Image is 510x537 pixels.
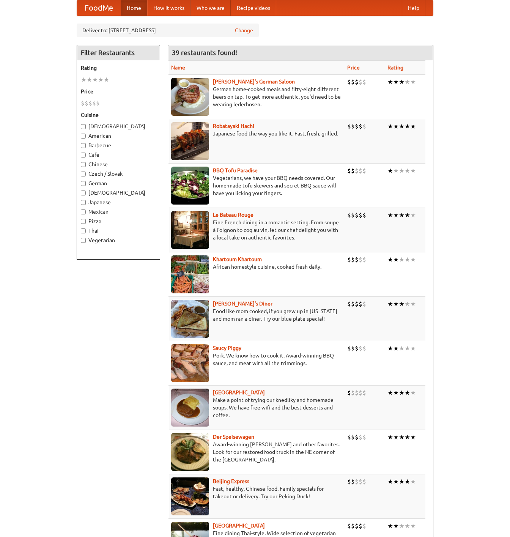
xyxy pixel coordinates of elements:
b: Beijing Express [213,478,249,484]
p: Fine French dining in a romantic setting. From soupe à l'oignon to coq au vin, let our chef delig... [171,219,341,241]
label: Pizza [81,217,156,225]
li: $ [359,122,362,131]
li: ★ [399,78,405,86]
li: $ [347,433,351,441]
p: Award-winning [PERSON_NAME] and other favorites. Look for our restored food truck in the NE corne... [171,441,341,463]
li: ★ [410,122,416,131]
li: $ [347,344,351,353]
h5: Cuisine [81,111,156,119]
input: Pizza [81,219,86,224]
li: ★ [81,76,87,84]
a: Home [121,0,147,16]
img: bateaurouge.jpg [171,211,209,249]
li: $ [362,122,366,131]
b: Robatayaki Hachi [213,123,254,129]
label: Chinese [81,161,156,168]
li: ★ [405,389,410,397]
li: $ [359,167,362,175]
input: [DEMOGRAPHIC_DATA] [81,124,86,129]
li: $ [347,78,351,86]
li: ★ [399,344,405,353]
li: ★ [405,522,410,530]
li: ★ [405,300,410,308]
li: $ [362,211,366,219]
li: ★ [387,433,393,441]
a: Change [235,27,253,34]
li: $ [355,78,359,86]
img: sallys.jpg [171,300,209,338]
a: Help [402,0,425,16]
li: $ [347,300,351,308]
li: $ [355,211,359,219]
li: $ [359,433,362,441]
a: [GEOGRAPHIC_DATA] [213,523,265,529]
a: How it works [147,0,190,16]
li: ★ [405,255,410,264]
a: FoodMe [77,0,121,16]
li: ★ [405,211,410,219]
li: ★ [393,300,399,308]
li: ★ [98,76,104,84]
li: ★ [399,477,405,486]
label: [DEMOGRAPHIC_DATA] [81,189,156,197]
input: Barbecue [81,143,86,148]
li: $ [351,78,355,86]
li: ★ [399,122,405,131]
li: ★ [405,433,410,441]
label: German [81,180,156,187]
li: $ [355,300,359,308]
li: ★ [387,389,393,397]
li: $ [359,522,362,530]
a: Der Speisewagen [213,434,254,440]
li: ★ [405,477,410,486]
li: ★ [393,78,399,86]
li: ★ [399,433,405,441]
p: African homestyle cuisine, cooked fresh daily. [171,263,341,271]
a: Recipe videos [231,0,276,16]
b: [GEOGRAPHIC_DATA] [213,389,265,395]
input: Thai [81,228,86,233]
li: ★ [410,300,416,308]
img: czechpoint.jpg [171,389,209,427]
h4: Filter Restaurants [77,45,160,60]
li: $ [359,389,362,397]
b: Le Bateau Rouge [213,212,253,218]
a: Name [171,65,185,71]
b: [PERSON_NAME]'s German Saloon [213,79,295,85]
b: Khartoum Khartoum [213,256,262,262]
li: ★ [387,122,393,131]
li: $ [355,522,359,530]
li: $ [359,300,362,308]
li: $ [359,477,362,486]
img: saucy.jpg [171,344,209,382]
a: BBQ Tofu Paradise [213,167,258,173]
input: German [81,181,86,186]
li: ★ [393,167,399,175]
li: ★ [387,477,393,486]
li: $ [355,167,359,175]
li: $ [362,78,366,86]
li: ★ [399,211,405,219]
li: ★ [405,167,410,175]
li: ★ [410,78,416,86]
li: ★ [387,167,393,175]
li: ★ [410,344,416,353]
li: ★ [410,167,416,175]
a: Rating [387,65,403,71]
li: $ [351,300,355,308]
a: [PERSON_NAME]'s Diner [213,301,272,307]
li: ★ [87,76,92,84]
li: $ [359,344,362,353]
li: ★ [387,522,393,530]
li: $ [359,255,362,264]
img: esthers.jpg [171,78,209,116]
h5: Rating [81,64,156,72]
input: Czech / Slovak [81,172,86,176]
li: ★ [410,389,416,397]
input: American [81,134,86,139]
li: $ [355,255,359,264]
li: $ [355,477,359,486]
li: $ [96,99,100,107]
li: ★ [387,211,393,219]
